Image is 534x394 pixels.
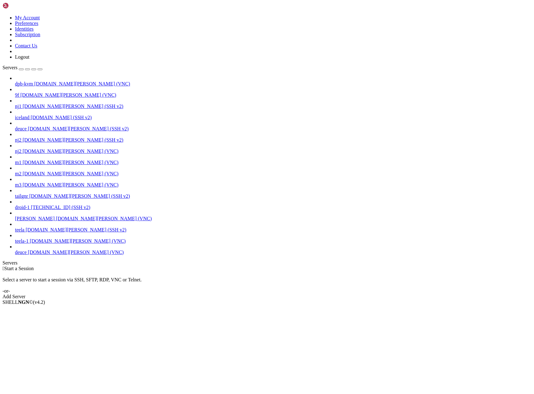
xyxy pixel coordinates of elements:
[15,227,532,233] a: teela [DOMAIN_NAME][PERSON_NAME] (SSH v2)
[15,109,532,120] li: iceland [DOMAIN_NAME] (SSH v2)
[15,92,19,98] span: 9f
[22,137,123,143] span: [DOMAIN_NAME][PERSON_NAME] (SSH v2)
[15,32,40,37] a: Subscription
[30,238,126,244] span: [DOMAIN_NAME][PERSON_NAME] (VNC)
[15,104,21,109] span: nj1
[15,160,21,165] span: m1
[22,160,118,165] span: [DOMAIN_NAME][PERSON_NAME] (VNC)
[15,216,55,221] span: [PERSON_NAME]
[15,160,532,165] a: m1 [DOMAIN_NAME][PERSON_NAME] (VNC)
[15,250,532,255] a: deuce [DOMAIN_NAME][PERSON_NAME] (VNC)
[15,148,532,154] a: nj2 [DOMAIN_NAME][PERSON_NAME] (VNC)
[15,177,532,188] li: m3 [DOMAIN_NAME][PERSON_NAME] (VNC)
[2,2,38,9] img: Shellngn
[22,182,118,187] span: [DOMAIN_NAME][PERSON_NAME] (VNC)
[15,238,29,244] span: teela-1
[15,26,34,32] a: Identities
[15,154,532,165] li: m1 [DOMAIN_NAME][PERSON_NAME] (VNC)
[15,244,532,255] li: deuce [DOMAIN_NAME][PERSON_NAME] (VNC)
[15,115,532,120] a: iceland [DOMAIN_NAME] (SSH v2)
[18,299,29,305] b: NGN
[29,193,130,199] span: [DOMAIN_NAME][PERSON_NAME] (SSH v2)
[15,221,532,233] li: teela [DOMAIN_NAME][PERSON_NAME] (SSH v2)
[15,92,532,98] a: 9f [DOMAIN_NAME][PERSON_NAME] (VNC)
[15,132,532,143] li: nj2 [DOMAIN_NAME][PERSON_NAME] (SSH v2)
[15,188,532,199] li: tailgnr [DOMAIN_NAME][PERSON_NAME] (SSH v2)
[15,81,33,86] span: dpb-kvm
[15,115,29,120] span: iceland
[4,266,34,271] span: Start a Session
[22,171,118,176] span: [DOMAIN_NAME][PERSON_NAME] (VNC)
[2,271,532,294] div: Select a server to start a session via SSH, SFTP, RDP, VNC or Telnet. -or-
[2,299,45,305] span: SHELL ©
[15,54,29,60] a: Logout
[15,227,24,232] span: teela
[15,120,532,132] li: deuce [DOMAIN_NAME][PERSON_NAME] (SSH v2)
[15,205,532,210] a: droid-1 [TECHNICAL_ID] (SSH v2)
[28,250,124,255] span: [DOMAIN_NAME][PERSON_NAME] (VNC)
[15,193,532,199] a: tailgnr [DOMAIN_NAME][PERSON_NAME] (SSH v2)
[15,43,37,48] a: Contact Us
[15,238,532,244] a: teela-1 [DOMAIN_NAME][PERSON_NAME] (VNC)
[28,126,129,131] span: [DOMAIN_NAME][PERSON_NAME] (SSH v2)
[26,227,126,232] span: [DOMAIN_NAME][PERSON_NAME] (SSH v2)
[15,199,532,210] li: droid-1 [TECHNICAL_ID] (SSH v2)
[15,126,532,132] a: deuce [DOMAIN_NAME][PERSON_NAME] (SSH v2)
[15,165,532,177] li: m2 [DOMAIN_NAME][PERSON_NAME] (VNC)
[15,171,21,176] span: m2
[22,104,123,109] span: [DOMAIN_NAME][PERSON_NAME] (SSH v2)
[2,65,17,70] span: Servers
[20,92,116,98] span: [DOMAIN_NAME][PERSON_NAME] (VNC)
[22,148,118,154] span: [DOMAIN_NAME][PERSON_NAME] (VNC)
[15,21,38,26] a: Preferences
[15,148,21,154] span: nj2
[15,210,532,221] li: [PERSON_NAME] [DOMAIN_NAME][PERSON_NAME] (VNC)
[15,193,28,199] span: tailgnr
[2,260,532,266] div: Servers
[34,81,130,86] span: [DOMAIN_NAME][PERSON_NAME] (VNC)
[56,216,152,221] span: [DOMAIN_NAME][PERSON_NAME] (VNC)
[15,250,27,255] span: deuce
[2,266,4,271] span: 
[15,98,532,109] li: nj1 [DOMAIN_NAME][PERSON_NAME] (SSH v2)
[15,104,532,109] a: nj1 [DOMAIN_NAME][PERSON_NAME] (SSH v2)
[15,75,532,87] li: dpb-kvm [DOMAIN_NAME][PERSON_NAME] (VNC)
[2,65,42,70] a: Servers
[31,205,90,210] span: [TECHNICAL_ID] (SSH v2)
[15,182,21,187] span: m3
[2,294,532,299] div: Add Server
[31,115,92,120] span: [DOMAIN_NAME] (SSH v2)
[15,216,532,221] a: [PERSON_NAME] [DOMAIN_NAME][PERSON_NAME] (VNC)
[15,137,21,143] span: nj2
[15,126,27,131] span: deuce
[15,15,40,20] a: My Account
[15,233,532,244] li: teela-1 [DOMAIN_NAME][PERSON_NAME] (VNC)
[33,299,45,305] span: 4.2.0
[15,137,532,143] a: nj2 [DOMAIN_NAME][PERSON_NAME] (SSH v2)
[15,182,532,188] a: m3 [DOMAIN_NAME][PERSON_NAME] (VNC)
[15,205,30,210] span: droid-1
[15,171,532,177] a: m2 [DOMAIN_NAME][PERSON_NAME] (VNC)
[15,87,532,98] li: 9f [DOMAIN_NAME][PERSON_NAME] (VNC)
[15,143,532,154] li: nj2 [DOMAIN_NAME][PERSON_NAME] (VNC)
[15,81,532,87] a: dpb-kvm [DOMAIN_NAME][PERSON_NAME] (VNC)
